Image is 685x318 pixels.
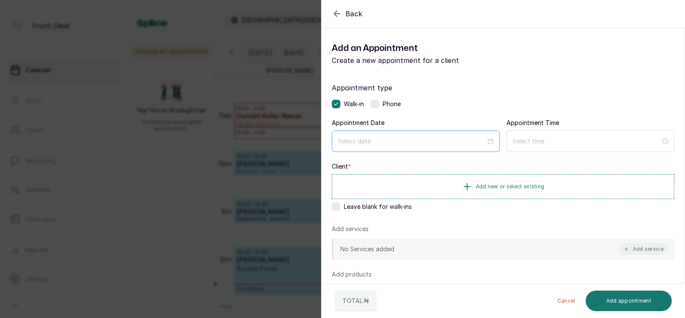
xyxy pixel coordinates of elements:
button: Cancel [551,291,582,311]
p: Add products [332,270,372,279]
span: Back [345,9,363,19]
span: Leave blank for walk-ins [344,202,412,211]
p: TOTAL: ₦ [342,297,369,305]
p: No Services added [340,245,394,253]
input: Select date [338,137,486,146]
button: Add new or select existing [332,174,674,199]
button: Add service [619,244,667,255]
button: Back [332,9,363,19]
label: Client [332,162,351,171]
span: Add new or select existing [476,183,545,190]
input: Select time [512,137,661,146]
p: Create a new appointment for a client [332,55,503,65]
label: Appointment Time [506,119,559,127]
span: Phone [383,100,401,108]
h1: Add an Appointment [332,42,503,55]
label: Appointment Date [332,119,384,127]
span: Walk-in [344,100,364,108]
button: Add appointment [586,291,672,311]
p: Add services [332,225,369,233]
label: Appointment type [332,83,674,93]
